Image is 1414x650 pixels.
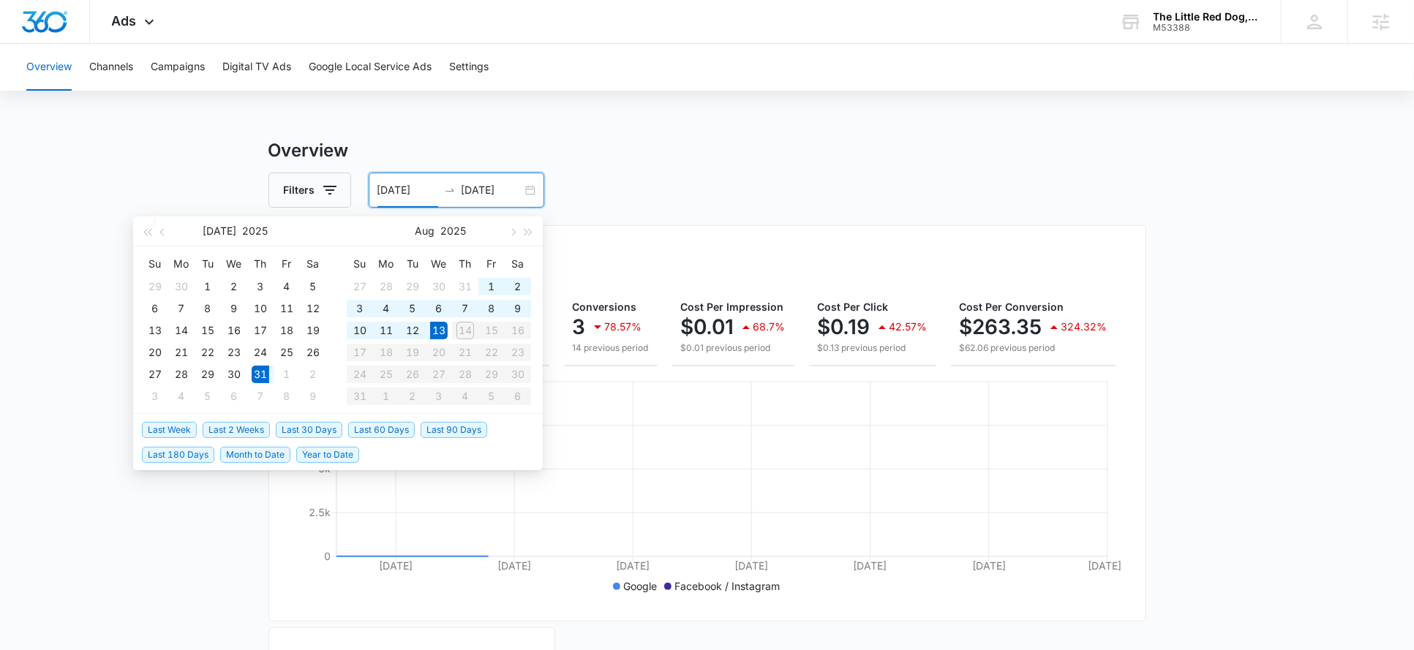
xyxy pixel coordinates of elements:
td: 2025-07-01 [195,276,221,298]
div: 30 [430,278,448,295]
p: $0.13 previous period [818,341,928,355]
td: 2025-07-02 [221,276,247,298]
td: 2025-07-20 [142,341,168,363]
th: Tu [399,252,426,276]
td: 2025-06-29 [142,276,168,298]
input: End date [462,182,522,198]
div: 27 [146,366,164,383]
div: 30 [225,366,243,383]
div: 8 [483,300,500,317]
span: Last 60 Days [348,422,415,438]
div: 3 [351,300,369,317]
td: 2025-07-12 [300,298,326,320]
div: 29 [404,278,421,295]
div: 13 [430,322,448,339]
div: 20 [146,344,164,361]
td: 2025-07-19 [300,320,326,341]
div: 2 [225,278,243,295]
div: 30 [173,278,190,295]
div: 7 [252,388,269,405]
td: 2025-07-26 [300,341,326,363]
td: 2025-08-07 [247,385,274,407]
div: 6 [225,388,243,405]
td: 2025-08-09 [505,298,531,320]
p: $0.01 previous period [681,341,786,355]
p: 42.57% [890,322,928,332]
p: $263.35 [960,315,1042,339]
td: 2025-07-24 [247,341,274,363]
div: 8 [278,388,296,405]
div: 2 [509,278,527,295]
td: 2025-07-29 [195,363,221,385]
div: 14 [173,322,190,339]
td: 2025-07-08 [195,298,221,320]
td: 2025-07-29 [399,276,426,298]
td: 2025-08-06 [426,298,452,320]
button: Filters [268,173,351,208]
button: Google Local Service Ads [309,44,432,91]
div: 23 [225,344,243,361]
th: Tu [195,252,221,276]
button: Overview [26,44,72,91]
td: 2025-07-27 [142,363,168,385]
td: 2025-07-15 [195,320,221,341]
th: Sa [300,252,326,276]
div: 18 [278,322,296,339]
tspan: [DATE] [1087,559,1121,572]
span: Conversions [573,301,637,313]
td: 2025-07-21 [168,341,195,363]
td: 2025-08-06 [221,385,247,407]
th: Fr [274,252,300,276]
p: $62.06 previous period [960,341,1107,355]
div: 26 [304,344,322,361]
div: 6 [146,300,164,317]
div: 29 [146,278,164,295]
td: 2025-08-09 [300,385,326,407]
th: Sa [505,252,531,276]
div: 31 [456,278,474,295]
button: 2025 [440,216,466,246]
div: 28 [377,278,395,295]
div: account name [1153,11,1260,23]
div: 11 [278,300,296,317]
p: 68.7% [753,322,786,332]
div: 31 [252,366,269,383]
td: 2025-06-30 [168,276,195,298]
td: 2025-08-04 [373,298,399,320]
button: Campaigns [151,44,205,91]
p: $0.01 [681,315,734,339]
td: 2025-07-22 [195,341,221,363]
div: 17 [252,322,269,339]
div: 12 [304,300,322,317]
div: 15 [199,322,217,339]
div: 25 [278,344,296,361]
td: 2025-08-05 [195,385,221,407]
div: 4 [377,300,395,317]
div: 3 [252,278,269,295]
div: 16 [225,322,243,339]
span: Last 90 Days [421,422,487,438]
th: Su [142,252,168,276]
div: 5 [304,278,322,295]
td: 2025-08-02 [505,276,531,298]
tspan: 0 [323,550,330,562]
span: Last 30 Days [276,422,342,438]
td: 2025-07-10 [247,298,274,320]
td: 2025-08-08 [274,385,300,407]
th: We [221,252,247,276]
div: 8 [199,300,217,317]
div: 3 [146,388,164,405]
td: 2025-07-18 [274,320,300,341]
td: 2025-08-11 [373,320,399,341]
td: 2025-07-13 [142,320,168,341]
td: 2025-07-25 [274,341,300,363]
div: 1 [278,366,296,383]
td: 2025-08-02 [300,363,326,385]
div: 10 [252,300,269,317]
span: Ads [112,13,137,29]
p: $0.19 [818,315,870,339]
div: 28 [173,366,190,383]
div: 12 [404,322,421,339]
td: 2025-07-14 [168,320,195,341]
tspan: 2.5k [308,506,330,518]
